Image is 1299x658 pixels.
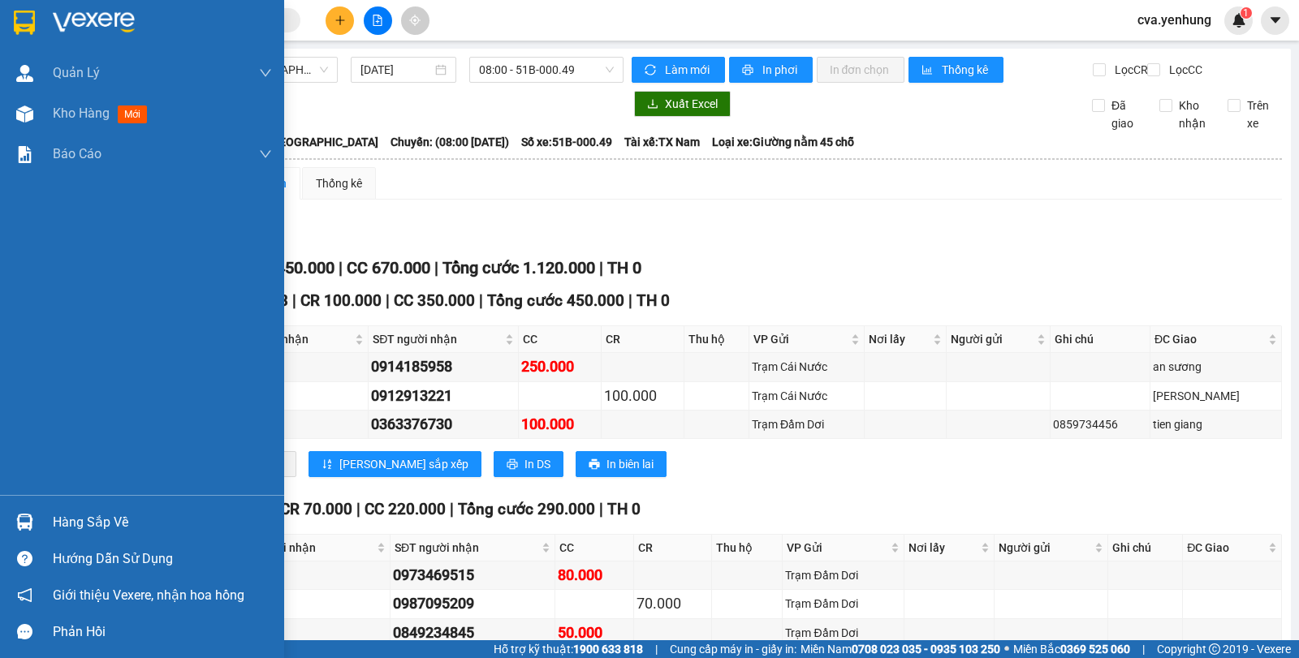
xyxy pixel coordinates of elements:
span: Miền Nam [801,640,1000,658]
span: | [292,291,296,310]
img: logo-vxr [14,11,35,35]
span: 1 [1243,7,1249,19]
img: warehouse-icon [16,105,33,123]
strong: 0369 525 060 [1060,643,1130,656]
span: | [339,258,343,277]
span: In DS [524,455,550,473]
td: Trạm Đầm Dơi [783,561,904,590]
span: | [434,258,438,277]
div: quoc [232,592,387,615]
span: CC 670.000 [347,258,430,277]
span: Cung cấp máy in - giấy in: [670,640,796,658]
img: warehouse-icon [16,514,33,531]
span: CC 220.000 [365,500,446,518]
span: | [599,258,603,277]
img: solution-icon [16,146,33,163]
div: 0849234845 [393,621,552,644]
td: 0973469515 [391,561,555,590]
span: Nơi lấy [908,539,977,557]
button: bar-chartThống kê [908,57,1003,83]
div: doan [232,564,387,587]
div: Hàng sắp về [53,510,272,535]
th: Ghi chú [1051,326,1151,353]
span: Báo cáo [53,144,101,164]
div: vy [232,621,387,644]
div: 0914185958 [371,355,516,378]
span: printer [742,64,756,77]
span: In phơi [762,61,800,79]
div: 0987095209 [393,592,552,615]
span: aim [409,15,421,26]
div: 0 [225,385,365,407]
span: plus [334,15,346,26]
td: Trạm Đầm Dơi [749,411,865,439]
span: CR 450.000 [251,258,334,277]
span: Nơi lấy [869,330,930,348]
button: sort-ascending[PERSON_NAME] sắp xếp [309,451,481,477]
span: printer [507,458,518,471]
span: [PERSON_NAME] sắp xếp [339,455,468,473]
span: | [628,291,632,310]
td: 0914185958 [369,353,519,381]
td: vy [230,619,391,647]
td: quoc [230,590,391,618]
span: Chuyến: (08:00 [DATE]) [391,133,509,151]
div: 70.000 [637,592,710,615]
th: Ghi chú [1108,535,1183,561]
span: ĐC Giao [1187,539,1265,557]
div: an sương [1153,358,1279,376]
td: 0849234845 [391,619,555,647]
span: Loại xe: Giường nằm 45 chỗ [712,133,854,151]
td: 0 [222,382,369,411]
span: CR 100.000 [300,291,382,310]
div: 0859734456 [1053,415,1148,433]
span: Tài xế: TX Nam [624,133,700,151]
div: Trạm Cái Nước [752,358,861,376]
span: Lọc CC [1163,61,1205,79]
span: | [450,500,454,518]
th: CR [634,535,713,561]
span: ⚪️ [1004,646,1009,652]
span: notification [17,587,32,603]
div: Phản hồi [53,620,272,644]
span: SĐT người nhận [395,539,538,557]
span: | [599,500,603,518]
button: downloadXuất Excel [634,91,731,117]
th: CR [602,326,684,353]
span: Quản Lý [53,62,100,83]
th: Thu hộ [684,326,749,353]
span: Người gửi [951,330,1034,348]
button: plus [326,6,354,35]
strong: 1900 633 818 [573,643,643,656]
span: copyright [1209,643,1220,655]
div: phung [225,413,365,436]
th: CC [519,326,602,353]
span: Số xe: 51B-000.49 [521,133,612,151]
span: 08:00 - 51B-000.49 [479,58,613,82]
span: Lọc CR [1108,61,1150,79]
div: Trạm Đầm Dơi [785,624,901,642]
td: Trạm Đầm Dơi [783,619,904,647]
span: Tổng cước 1.120.000 [442,258,595,277]
span: printer [589,458,600,471]
div: 0363376730 [371,413,516,436]
button: printerIn biên lai [576,451,667,477]
span: file-add [372,15,383,26]
span: caret-down [1268,13,1283,28]
td: phung [222,411,369,439]
span: Đã giao [1105,97,1147,132]
div: Trạm Cái Nước [752,387,861,405]
span: In biên lai [606,455,654,473]
span: Trên xe [1241,97,1283,132]
td: 0363376730 [369,411,519,439]
td: 0987095209 [391,590,555,618]
span: Làm mới [665,61,712,79]
span: download [647,98,658,111]
td: Trạm Cái Nước [749,382,865,411]
div: Thống kê [316,174,362,192]
div: Trạm Đầm Dơi [785,566,901,584]
span: VP Gửi [787,539,887,557]
span: Tên người nhận [234,539,373,557]
div: [PERSON_NAME] [1153,387,1279,405]
button: file-add [364,6,392,35]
